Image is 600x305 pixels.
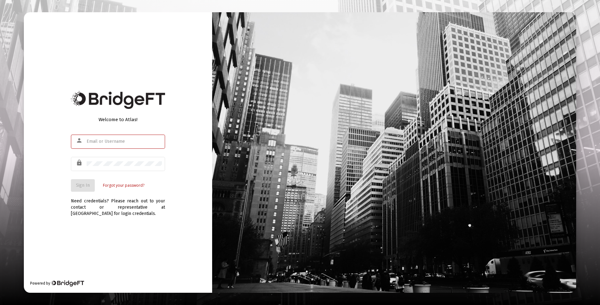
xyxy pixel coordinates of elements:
[71,116,165,123] div: Welcome to Atlas!
[51,280,84,286] img: Bridge Financial Technology Logo
[87,139,162,144] input: Email or Username
[76,183,90,188] span: Sign In
[71,91,165,109] img: Bridge Financial Technology Logo
[71,179,95,192] button: Sign In
[76,137,83,144] mat-icon: person
[76,159,83,167] mat-icon: lock
[103,182,144,189] a: Forgot your password?
[30,280,84,286] div: Powered by
[71,192,165,217] div: Need credentials? Please reach out to your contact or representative at [GEOGRAPHIC_DATA] for log...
